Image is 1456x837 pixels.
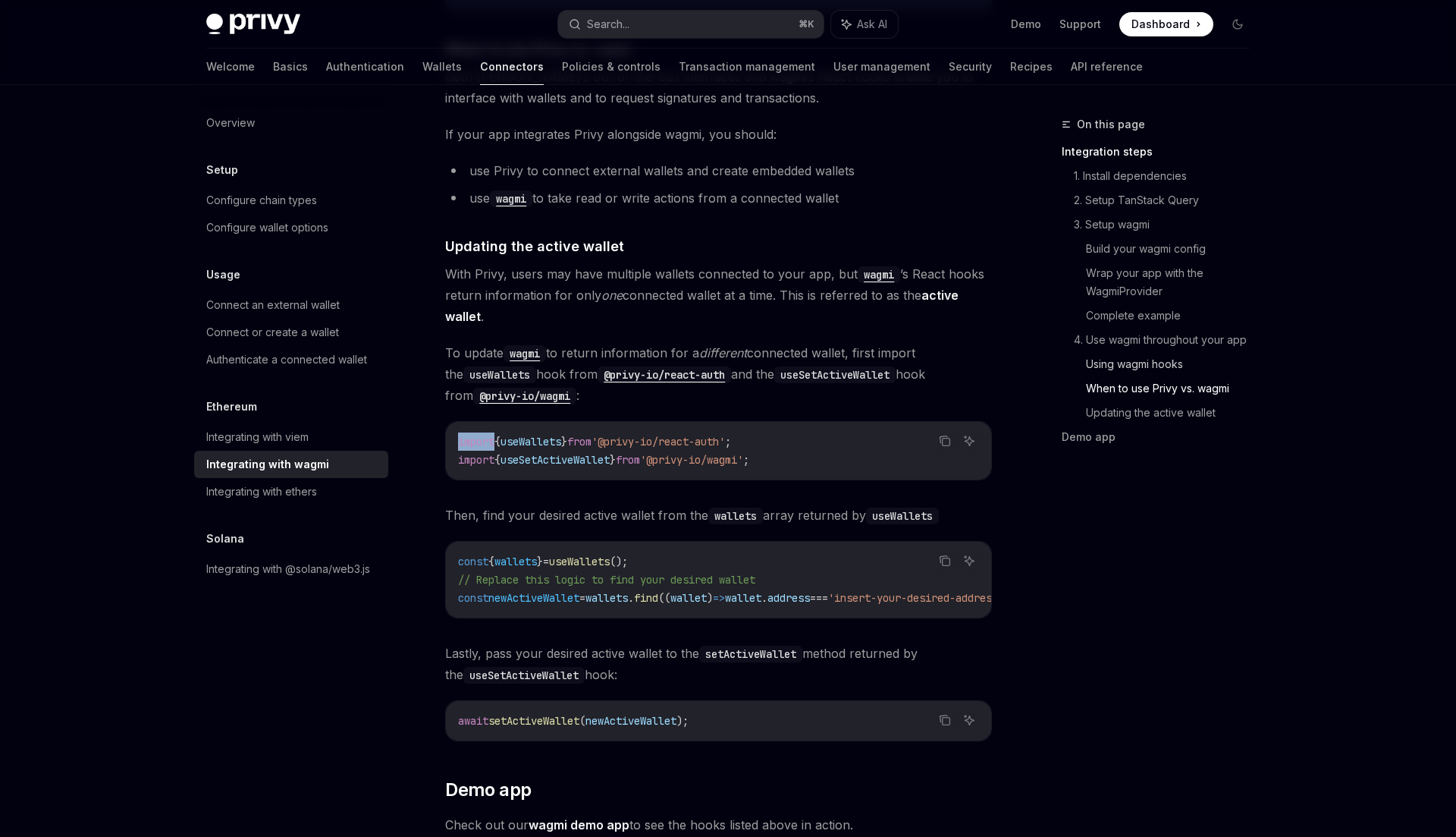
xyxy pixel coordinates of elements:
[494,435,500,448] span: {
[488,714,579,728] span: setActiveWallet
[562,49,661,85] a: Policies & controls
[616,453,640,467] span: from
[658,591,670,605] span: ((
[587,15,629,33] div: Search...
[1074,164,1262,188] a: 1. Install dependencies
[1086,261,1262,304] a: Wrap your app with the WagmiProvider
[743,453,749,467] span: ;
[959,710,979,730] button: Ask AI
[206,219,328,237] div: Configure wallet options
[1225,12,1250,36] button: Toggle dark mode
[206,49,255,85] a: Welcome
[1074,212,1262,237] a: 3. Setup wagmi
[585,591,628,605] span: wallets
[445,160,992,181] li: use Privy to connect external wallets and create embedded wallets
[500,435,561,448] span: useWallets
[725,591,761,605] span: wallet
[490,190,532,206] a: wagmi
[1086,237,1262,261] a: Build your wagmi config
[857,17,887,32] span: Ask AI
[473,388,576,404] code: @privy-io/wagmi
[1086,352,1262,376] a: Using wagmi hooks
[725,435,731,448] span: ;
[504,345,546,362] code: wagmi
[458,714,488,728] span: await
[676,714,689,728] span: );
[206,351,367,369] div: Authenticate a connected wallet
[579,714,585,728] span: (
[1062,140,1262,164] a: Integration steps
[480,49,544,85] a: Connectors
[707,591,713,605] span: )
[959,551,979,571] button: Ask AI
[458,435,494,448] span: import
[1086,401,1262,425] a: Updating the active wallet
[708,508,763,524] code: wallets
[1059,17,1101,32] a: Support
[206,296,340,314] div: Connect an external wallet
[1010,49,1053,85] a: Recipes
[831,11,898,38] button: Ask AI
[935,431,955,451] button: Copy the contents from the code block
[488,555,494,568] span: {
[699,646,802,662] code: setActiveWallet
[445,778,531,802] span: Demo app
[445,66,992,109] span: Both [PERSON_NAME]’s out-of-the-box interfaces and wagmi’s React hooks enable you to interface wi...
[858,266,900,282] a: wagmi
[543,555,549,568] span: =
[194,346,388,373] a: Authenticate a connected wallet
[1086,376,1262,401] a: When to use Privy vs. wagmi
[1062,425,1262,449] a: Demo app
[858,266,900,283] code: wagmi
[640,453,743,467] span: '@privy-io/wagmi'
[463,367,536,383] code: useWallets
[1074,188,1262,212] a: 2. Setup TanStack Query
[610,453,616,467] span: }
[194,319,388,346] a: Connect or create a wallet
[194,214,388,241] a: Configure wallet options
[194,291,388,319] a: Connect an external wallet
[194,451,388,478] a: Integrating with wagmi
[1077,115,1145,134] span: On this page
[490,190,532,207] code: wagmi
[949,49,992,85] a: Security
[473,388,576,403] a: @privy-io/wagmi
[445,236,624,256] span: Updating the active wallet
[679,49,815,85] a: Transaction management
[206,483,317,501] div: Integrating with ethers
[206,191,317,209] div: Configure chain types
[273,49,308,85] a: Basics
[494,453,500,467] span: {
[445,814,992,835] span: Check out our to see the hooks listed above in action.
[445,263,992,327] span: With Privy, users may have multiple wallets connected to your app, but ’s React hooks return info...
[601,288,623,303] em: one
[1011,17,1041,32] a: Demo
[194,423,388,451] a: Integrating with viem
[591,435,725,448] span: '@privy-io/react-auth'
[458,453,494,467] span: import
[828,591,1004,605] span: 'insert-your-desired-address'
[549,555,610,568] span: useWallets
[206,560,370,578] div: Integrating with @solana/web3.js
[445,124,992,145] span: If your app integrates Privy alongside wagmi, you should:
[206,14,300,35] img: dark logo
[445,505,992,526] span: Then, find your desired active wallet from the array returned by
[713,591,725,605] span: =>
[194,555,388,583] a: Integrating with @solana/web3.js
[422,49,462,85] a: Wallets
[628,591,634,605] span: .
[458,555,488,568] span: const
[445,187,992,209] li: use to take read or write actions from a connected wallet
[326,49,404,85] a: Authentication
[761,591,767,605] span: .
[206,530,244,548] h5: Solana
[445,288,959,324] strong: active wallet
[670,591,707,605] span: wallet
[488,591,579,605] span: newActiveWallet
[634,591,658,605] span: find
[445,342,992,406] span: To update to return information for a connected wallet, first import the hook from and the hook f...
[537,555,543,568] span: }
[458,573,755,587] span: // Replace this logic to find your desired wallet
[206,428,309,446] div: Integrating with viem
[1086,304,1262,328] a: Complete example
